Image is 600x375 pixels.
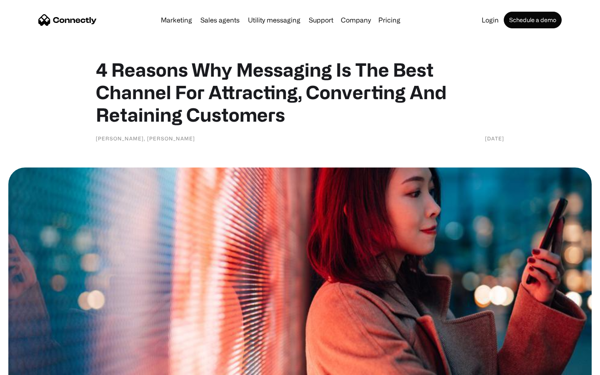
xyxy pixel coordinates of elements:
aside: Language selected: English [8,360,50,372]
a: Schedule a demo [504,12,562,28]
div: [DATE] [485,134,504,142]
div: [PERSON_NAME], [PERSON_NAME] [96,134,195,142]
a: Utility messaging [245,17,304,23]
ul: Language list [17,360,50,372]
a: Login [478,17,502,23]
a: Sales agents [197,17,243,23]
a: Marketing [157,17,195,23]
div: Company [341,14,371,26]
h1: 4 Reasons Why Messaging Is The Best Channel For Attracting, Converting And Retaining Customers [96,58,504,126]
a: Pricing [375,17,404,23]
a: Support [305,17,337,23]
